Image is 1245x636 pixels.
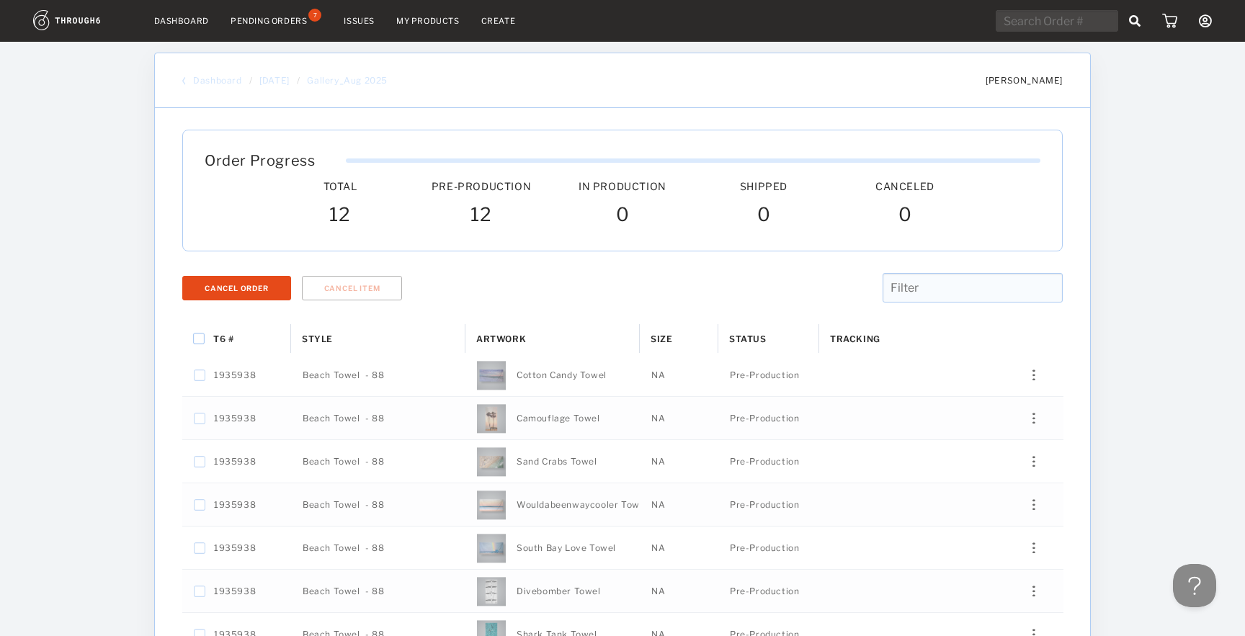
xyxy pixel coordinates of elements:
[396,16,460,26] a: My Products
[307,75,388,86] a: Gallery_Aug 2025
[182,76,186,85] img: back_bracket.f28aa67b.svg
[517,539,616,557] span: South Bay Love Towel
[329,203,350,229] span: 12
[477,404,506,433] img: 1650_Thumb_c591516b79c1424d96643d91b0720a12-650-.png
[344,16,375,26] a: Issues
[303,539,384,557] span: Beach Towel - 88
[1173,564,1216,607] iframe: Toggle Customer Support
[1032,499,1035,510] img: meatball_vertical.0c7b41df.svg
[205,284,269,292] div: Cancel Order
[303,452,384,471] span: Beach Towel - 88
[730,366,799,385] span: Pre-Production
[182,483,1063,527] div: Press SPACE to select this row.
[730,452,799,471] span: Pre-Production
[302,276,403,300] button: Cancel Item
[432,180,531,192] span: Pre-Production
[875,180,934,192] span: Canceled
[640,354,718,396] div: NA
[154,16,209,26] a: Dashboard
[517,409,600,428] span: Camouflage Towel
[213,333,233,344] span: T6 #
[740,180,787,192] span: Shipped
[470,203,491,229] span: 12
[640,483,718,526] div: NA
[640,440,718,483] div: NA
[996,10,1118,32] input: Search Order #
[182,276,291,300] button: Cancel Order
[214,582,256,601] span: 1935938
[324,284,380,292] span: Cancel Item
[757,203,771,229] span: 0
[231,14,322,27] a: Pending Orders7
[830,333,880,344] span: Tracking
[616,203,630,229] span: 0
[730,409,799,428] span: Pre-Production
[303,366,384,385] span: Beach Towel - 88
[1032,369,1035,380] img: meatball_vertical.0c7b41df.svg
[898,203,912,229] span: 0
[640,570,718,612] div: NA
[1162,14,1177,28] img: icon_cart.dab5cea1.svg
[303,409,384,428] span: Beach Towel - 88
[517,496,648,514] span: Wouldabeenwaycooler Towel
[323,180,357,192] span: Total
[302,333,333,344] span: Style
[193,75,241,86] a: Dashboard
[640,527,718,569] div: NA
[517,452,597,471] span: Sand Crabs Towel
[259,75,290,86] a: [DATE]
[730,539,799,557] span: Pre-Production
[640,397,718,439] div: NA
[477,534,506,563] img: 1650_Thumb_8cd6016b7e09489da65c9c9e7293c85e-650-.png
[303,496,384,514] span: Beach Towel - 88
[231,16,307,26] div: Pending Orders
[297,75,300,86] div: /
[182,354,1063,397] div: Press SPACE to select this row.
[1032,542,1035,553] img: meatball_vertical.0c7b41df.svg
[33,10,133,30] img: logo.1c10ca64.svg
[651,333,672,344] span: Size
[214,496,256,514] span: 1935938
[182,570,1063,613] div: Press SPACE to select this row.
[477,361,506,390] img: 1650_Thumb_0daccf71a09a41c584e55755c2ef0f71-650-.png
[182,397,1063,440] div: Press SPACE to select this row.
[182,527,1063,570] div: Press SPACE to select this row.
[477,447,506,476] img: 1650_Thumb_e97e1813c5c14494bd572f59dd5caeb4-650-.png
[308,9,321,22] div: 7
[883,273,1063,303] input: Filter
[729,333,767,344] span: Status
[477,577,506,606] img: 1650_Thumb_e6c29c6c2cb540b6953f3c18ee50e95d-650-.png
[730,582,799,601] span: Pre-Production
[517,582,601,601] span: Divebomber Towel
[477,491,506,519] img: 1650_Thumb_8dc6678c014a40248b0eea90d017cf47-650-.png
[214,539,256,557] span: 1935938
[214,452,256,471] span: 1935938
[205,152,315,169] span: Order Progress
[1032,456,1035,467] img: meatball_vertical.0c7b41df.svg
[481,16,516,26] a: Create
[303,582,384,601] span: Beach Towel - 88
[1032,413,1035,424] img: meatball_vertical.0c7b41df.svg
[214,409,256,428] span: 1935938
[517,366,607,385] span: Cotton Candy Towel
[214,366,256,385] span: 1935938
[730,496,799,514] span: Pre-Production
[579,180,666,192] span: In Production
[986,75,1063,86] span: [PERSON_NAME]
[476,333,526,344] span: Artwork
[182,440,1063,483] div: Press SPACE to select this row.
[249,75,253,86] div: /
[1032,586,1035,596] img: meatball_vertical.0c7b41df.svg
